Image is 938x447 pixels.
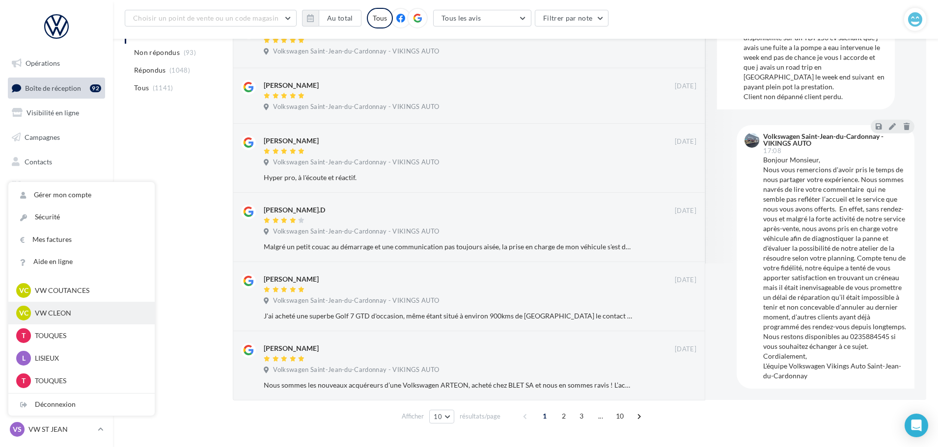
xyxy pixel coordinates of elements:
[25,133,60,141] span: Campagnes
[675,137,696,146] span: [DATE]
[273,366,439,374] span: Volkswagen Saint-Jean-du-Cardonnay - VIKINGS AUTO
[22,353,26,363] span: L
[8,229,155,251] a: Mes factures
[429,410,454,423] button: 10
[35,376,143,386] p: TOUQUES
[367,8,393,28] div: Tous
[264,80,319,90] div: [PERSON_NAME]
[537,408,552,424] span: 1
[28,424,94,434] p: VW ST JEAN
[264,311,633,321] div: J'ai acheté une superbe Golf 7 GTD d'occasion, même étant situé à environ 900kms de [GEOGRAPHIC_D...
[27,108,79,117] span: Visibilité en ligne
[13,424,22,434] span: VS
[763,133,905,147] div: Volkswagen Saint-Jean-du-Cardonnay - VIKINGS AUTO
[264,343,319,353] div: [PERSON_NAME]
[612,408,628,424] span: 10
[441,14,481,22] span: Tous les avis
[264,205,325,215] div: [PERSON_NAME].D
[35,331,143,341] p: TOUQUES
[8,420,105,439] a: VS VW ST JEAN
[319,10,361,26] button: Au total
[6,176,107,196] a: Médiathèque
[763,155,907,381] div: Bonjour Monsieur, Nous vous remercions d'avoir pris le temps de nous partager votre expérience. N...
[134,65,166,75] span: Répondus
[6,257,107,286] a: Campagnes DataOnDemand
[133,14,278,22] span: Choisir un point de vente ou un code magasin
[8,184,155,206] a: Gérer mon compte
[273,103,439,111] span: Volkswagen Saint-Jean-du-Cardonnay - VIKINGS AUTO
[535,10,609,26] button: Filtrer par note
[6,127,107,148] a: Campagnes
[134,83,149,93] span: Tous
[302,10,361,26] button: Au total
[556,408,572,424] span: 2
[6,78,107,99] a: Boîte de réception92
[153,84,173,92] span: (1141)
[763,148,781,154] span: 17:08
[264,242,633,252] div: Malgré un petit couac au démarrage et une communication pas toujours aisée, la prise en charge de...
[434,413,442,421] span: 10
[574,408,589,424] span: 3
[125,10,297,26] button: Choisir un point de vente ou un code magasin
[675,276,696,285] span: [DATE]
[264,274,319,284] div: [PERSON_NAME]
[6,53,107,74] a: Opérations
[8,394,155,416] div: Déconnexion
[19,286,28,295] span: VC
[6,200,107,221] a: Calendrier
[593,408,608,424] span: ...
[22,376,26,386] span: T
[184,49,196,56] span: (93)
[675,82,696,91] span: [DATE]
[35,308,143,318] p: VW CLEON
[25,83,81,92] span: Boîte de réception
[6,152,107,172] a: Contacts
[6,103,107,123] a: Visibilité en ligne
[25,157,52,165] span: Contacts
[169,66,190,74] span: (1048)
[433,10,531,26] button: Tous les avis
[264,380,633,390] div: Nous sommes les nouveaux acquéreurs d’une Volkswagen ARTEON, acheté chez BLET SA et nous en somme...
[264,136,319,146] div: [PERSON_NAME]
[35,286,143,295] p: VW COUTANCES
[134,48,180,57] span: Non répondus
[19,308,28,318] span: VC
[273,296,439,305] span: Volkswagen Saint-Jean-du-Cardonnay - VIKINGS AUTO
[460,412,500,421] span: résultats/page
[90,84,101,92] div: 92
[675,345,696,354] span: [DATE]
[905,414,928,437] div: Open Intercom Messenger
[273,227,439,236] span: Volkswagen Saint-Jean-du-Cardonnay - VIKINGS AUTO
[22,331,26,341] span: T
[675,207,696,215] span: [DATE]
[273,47,439,56] span: Volkswagen Saint-Jean-du-Cardonnay - VIKINGS AUTO
[264,173,633,183] div: Hyper pro, à l'écoute et réactif.
[8,206,155,228] a: Sécurité
[6,225,107,254] a: PLV et print personnalisable
[8,251,155,273] a: Aide en ligne
[402,412,424,421] span: Afficher
[273,158,439,167] span: Volkswagen Saint-Jean-du-Cardonnay - VIKINGS AUTO
[35,353,143,363] p: LISIEUX
[26,59,60,67] span: Opérations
